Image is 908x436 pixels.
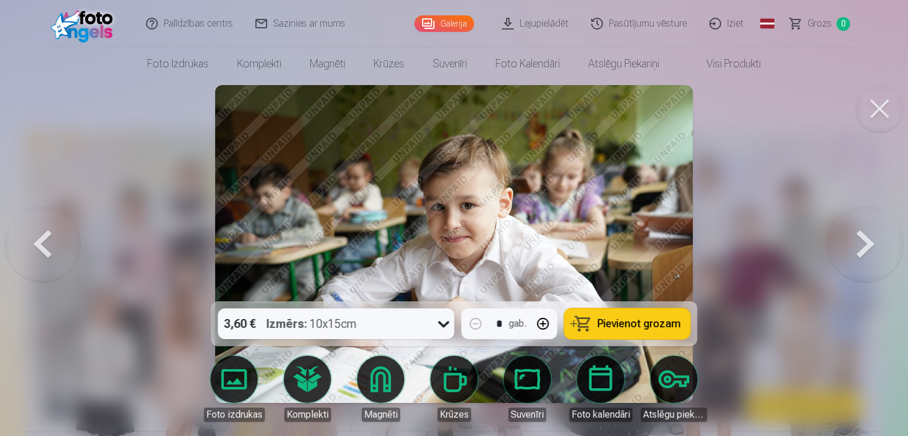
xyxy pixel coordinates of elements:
[414,15,474,32] a: Galerija
[673,47,775,80] a: Visi produkti
[641,356,707,422] a: Atslēgu piekariņi
[359,47,419,80] a: Krūzes
[437,408,471,422] div: Krūzes
[133,47,223,80] a: Foto izdrukas
[218,308,262,339] div: 3,60 €
[494,356,560,422] a: Suvenīri
[567,356,634,422] a: Foto kalendāri
[481,47,574,80] a: Foto kalendāri
[641,408,707,422] div: Atslēgu piekariņi
[362,408,400,422] div: Magnēti
[421,356,487,422] a: Krūzes
[204,408,265,422] div: Foto izdrukas
[598,318,681,329] span: Pievienot grozam
[569,408,633,422] div: Foto kalendāri
[808,17,832,31] span: Grozs
[348,356,414,422] a: Magnēti
[223,47,296,80] a: Komplekti
[836,17,850,31] span: 0
[565,308,690,339] button: Pievienot grozam
[267,315,307,332] strong: Izmērs :
[296,47,359,80] a: Magnēti
[51,5,119,43] img: /fa4
[201,356,267,422] a: Foto izdrukas
[574,47,673,80] a: Atslēgu piekariņi
[419,47,481,80] a: Suvenīri
[508,408,546,422] div: Suvenīri
[267,308,357,339] div: 10x15cm
[274,356,340,422] a: Komplekti
[284,408,331,422] div: Komplekti
[509,317,527,331] div: gab.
